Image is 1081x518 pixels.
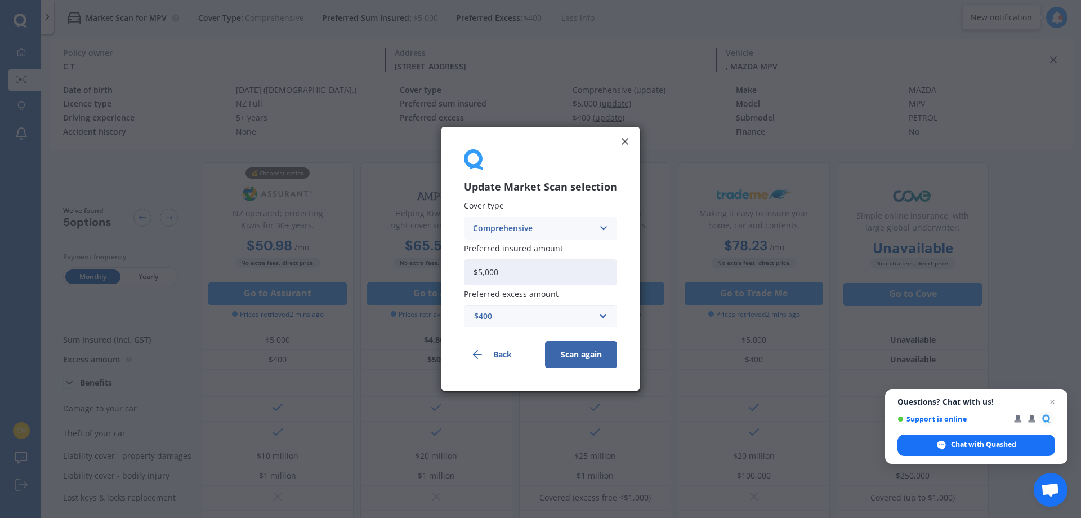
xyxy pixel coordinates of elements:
[897,435,1055,456] span: Chat with Quashed
[474,311,593,323] div: $400
[464,342,536,369] button: Back
[951,440,1016,450] span: Chat with Quashed
[1034,473,1067,507] a: Open chat
[897,397,1055,406] span: Questions? Chat with us!
[545,342,617,369] button: Scan again
[897,415,1006,423] span: Support is online
[464,259,617,285] input: Enter amount
[464,289,559,300] span: Preferred excess amount
[464,181,617,194] h3: Update Market Scan selection
[464,201,504,211] span: Cover type
[464,243,563,254] span: Preferred insured amount
[473,222,593,234] div: Comprehensive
